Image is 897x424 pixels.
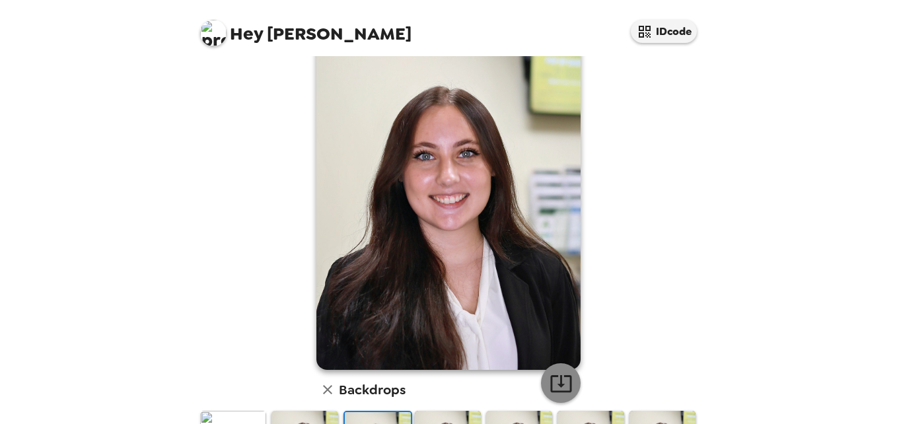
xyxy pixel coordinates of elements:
h6: Backdrops [339,379,406,400]
img: profile pic [200,20,227,46]
span: [PERSON_NAME] [200,13,412,43]
span: Hey [230,22,263,46]
img: user [316,40,581,370]
button: IDcode [631,20,697,43]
